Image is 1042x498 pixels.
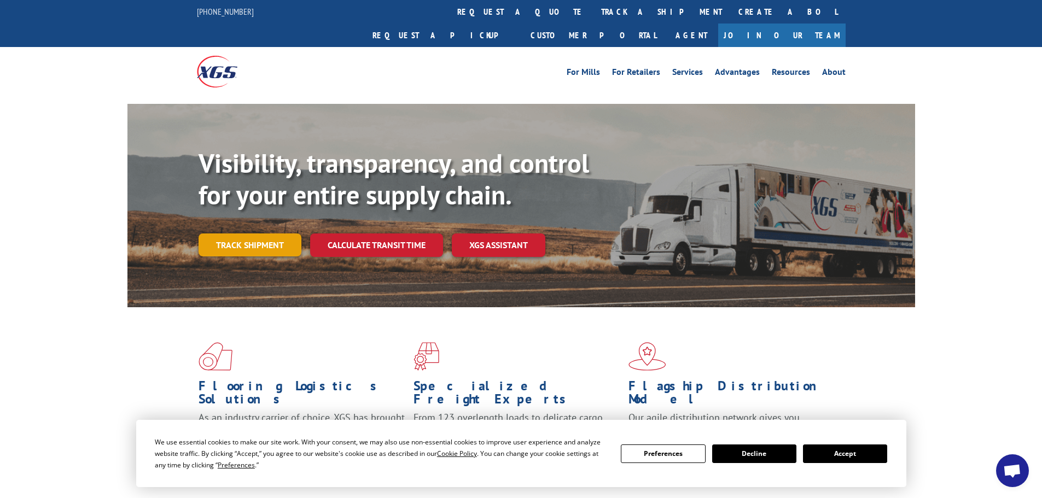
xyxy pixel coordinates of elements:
a: Resources [772,68,810,80]
a: Calculate transit time [310,233,443,257]
a: Join Our Team [718,24,846,47]
p: From 123 overlength loads to delicate cargo, our experienced staff knows the best way to move you... [414,411,620,460]
a: Request a pickup [364,24,522,47]
a: XGS ASSISTANT [452,233,545,257]
span: Preferences [218,460,255,470]
div: We use essential cookies to make our site work. With your consent, we may also use non-essential ... [155,436,608,471]
button: Accept [803,444,887,463]
a: Agent [665,24,718,47]
img: xgs-icon-focused-on-flooring-red [414,342,439,371]
img: xgs-icon-total-supply-chain-intelligence-red [199,342,232,371]
span: As an industry carrier of choice, XGS has brought innovation and dedication to flooring logistics... [199,411,405,450]
button: Preferences [621,444,705,463]
a: [PHONE_NUMBER] [197,6,254,17]
h1: Flagship Distribution Model [628,379,835,411]
div: Cookie Consent Prompt [136,420,906,487]
span: Our agile distribution network gives you nationwide inventory management on demand. [628,411,830,437]
a: Services [672,68,703,80]
div: Open chat [996,454,1029,487]
img: xgs-icon-flagship-distribution-model-red [628,342,666,371]
h1: Flooring Logistics Solutions [199,379,405,411]
a: About [822,68,846,80]
a: Track shipment [199,233,301,256]
a: Customer Portal [522,24,665,47]
b: Visibility, transparency, and control for your entire supply chain. [199,146,589,212]
h1: Specialized Freight Experts [414,379,620,411]
a: Advantages [715,68,760,80]
span: Cookie Policy [437,449,477,458]
button: Decline [712,444,796,463]
a: For Mills [567,68,600,80]
a: For Retailers [612,68,660,80]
